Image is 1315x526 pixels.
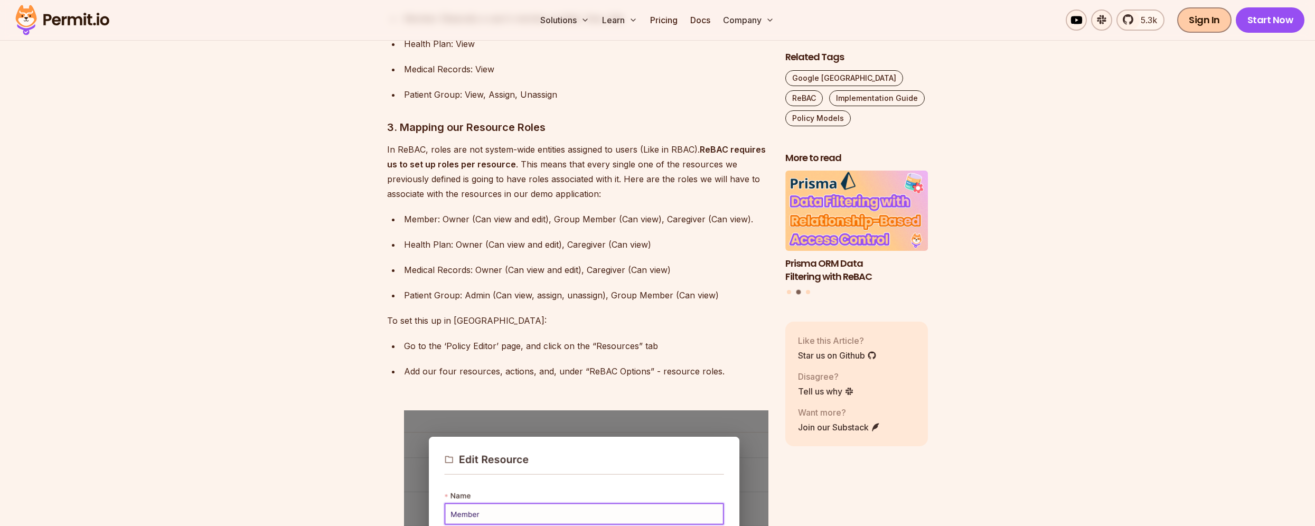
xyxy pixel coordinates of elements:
p: In ReBAC, roles are not system-wide entities assigned to users (Like in RBAC). . This means that ... [387,142,768,201]
a: Pricing [646,10,682,31]
p: To set this up in [GEOGRAPHIC_DATA]: [387,313,768,328]
button: Go to slide 3 [806,290,810,295]
button: Learn [598,10,642,31]
h3: Prisma ORM Data Filtering with ReBAC [785,257,928,284]
img: Prisma ORM Data Filtering with ReBAC [785,171,928,251]
p: Medical Records: View [404,62,768,77]
p: Member: Owner (Can view and edit), Group Member (Can view), Caregiver (Can view). [404,212,768,227]
button: Go to slide 1 [787,290,791,295]
p: Health Plan: Owner (Can view and edit), Caregiver (Can view) [404,237,768,252]
h2: More to read [785,152,928,165]
a: Join our Substack [798,421,880,434]
a: 5.3k [1116,10,1164,31]
p: Medical Records: Owner (Can view and edit), Caregiver (Can view) [404,262,768,277]
button: Company [719,10,778,31]
p: Health Plan: View [404,36,768,51]
span: 5.3k [1134,14,1157,26]
li: 2 of 3 [785,171,928,284]
a: Star us on Github [798,349,877,362]
a: Start Now [1236,7,1305,33]
a: ReBAC [785,90,823,106]
p: Patient Group: View, Assign, Unassign [404,87,768,102]
a: Docs [686,10,715,31]
p: Patient Group: Admin (Can view, assign, unassign), Group Member (Can view) [404,288,768,303]
a: Prisma ORM Data Filtering with ReBACPrisma ORM Data Filtering with ReBAC [785,171,928,284]
a: Sign In [1177,7,1232,33]
p: Want more? [798,406,880,419]
a: Implementation Guide [829,90,925,106]
p: Add our four resources, actions, and, under “ReBAC Options” - resource roles. [404,364,768,393]
p: Like this Article? [798,334,877,347]
button: Go to slide 2 [796,290,801,295]
h2: Related Tags [785,51,928,64]
a: Tell us why [798,385,854,398]
h3: 3. Mapping our Resource Roles [387,119,768,136]
p: Disagree? [798,370,854,383]
img: Permit logo [11,2,114,38]
button: Solutions [536,10,594,31]
a: Policy Models [785,110,851,126]
a: Google [GEOGRAPHIC_DATA] [785,70,903,86]
div: Posts [785,171,928,296]
p: Go to the ‘Policy Editor’ page, and click on the “Resources” tab [404,339,768,353]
